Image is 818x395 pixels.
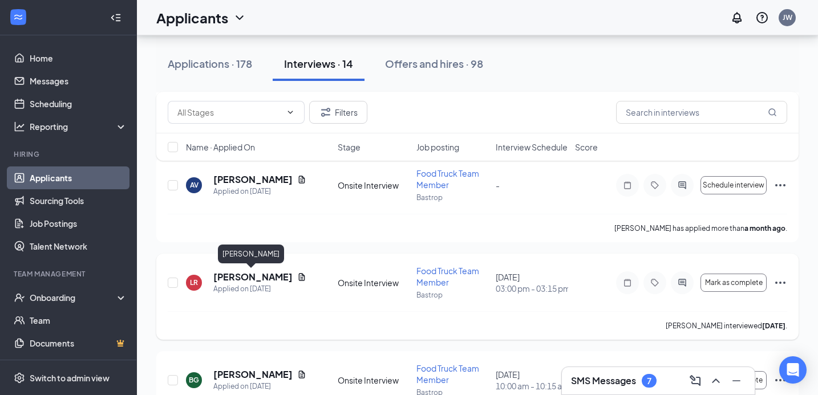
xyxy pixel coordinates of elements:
[496,141,568,153] span: Interview Schedule
[297,272,306,282] svg: Document
[774,178,787,192] svg: Ellipses
[575,141,598,153] span: Score
[14,121,25,132] svg: Analysis
[30,166,127,189] a: Applicants
[648,278,662,287] svg: Tag
[675,278,689,287] svg: ActiveChat
[648,181,662,190] svg: Tag
[709,374,723,388] svg: ChevronUp
[30,47,127,70] a: Home
[284,56,353,71] div: Interviews · 14
[30,235,127,258] a: Talent Network
[621,278,634,287] svg: Note
[730,11,744,25] svg: Notifications
[213,173,293,186] h5: [PERSON_NAME]
[286,108,295,117] svg: ChevronDown
[338,374,410,386] div: Onsite Interview
[496,380,568,392] span: 10:00 am - 10:15 am
[13,11,24,23] svg: WorkstreamLogo
[705,279,763,287] span: Mark as complete
[309,101,367,124] button: Filter Filters
[190,180,199,190] div: AV
[700,274,767,292] button: Mark as complete
[730,374,743,388] svg: Minimize
[385,56,483,71] div: Offers and hires · 98
[496,271,568,294] div: [DATE]
[14,292,25,303] svg: UserCheck
[14,269,125,279] div: Team Management
[779,356,807,384] div: Open Intercom Messenger
[30,70,127,92] a: Messages
[416,141,459,153] span: Job posting
[762,321,785,330] b: [DATE]
[686,372,704,390] button: ComposeMessage
[14,149,125,159] div: Hiring
[416,193,489,202] p: Bastrop
[30,121,128,132] div: Reporting
[156,8,228,27] h1: Applicants
[233,11,246,25] svg: ChevronDown
[496,180,500,190] span: -
[110,12,122,23] svg: Collapse
[689,374,702,388] svg: ComposeMessage
[218,245,284,263] div: [PERSON_NAME]
[168,56,252,71] div: Applications · 178
[675,181,689,190] svg: ActiveChat
[338,180,410,191] div: Onsite Interview
[783,13,792,22] div: JW
[30,292,118,303] div: Onboarding
[416,290,489,300] p: Bastrop
[30,332,127,355] a: DocumentsCrown
[621,181,634,190] svg: Note
[338,141,361,153] span: Stage
[30,372,110,384] div: Switch to admin view
[774,276,787,290] svg: Ellipses
[14,372,25,384] svg: Settings
[616,101,787,124] input: Search in interviews
[647,376,651,386] div: 7
[666,321,787,331] p: [PERSON_NAME] interviewed .
[213,283,306,295] div: Applied on [DATE]
[186,141,255,153] span: Name · Applied On
[496,283,568,294] span: 03:00 pm - 03:15 pm
[213,186,306,197] div: Applied on [DATE]
[703,181,764,189] span: Schedule interview
[213,271,293,283] h5: [PERSON_NAME]
[30,92,127,115] a: Scheduling
[338,277,410,288] div: Onsite Interview
[297,175,306,184] svg: Document
[30,309,127,332] a: Team
[177,106,281,119] input: All Stages
[774,373,787,387] svg: Ellipses
[416,363,479,385] span: Food Truck Team Member
[727,372,746,390] button: Minimize
[213,368,293,381] h5: [PERSON_NAME]
[744,224,785,233] b: a month ago
[707,372,725,390] button: ChevronUp
[571,374,636,387] h3: SMS Messages
[30,355,127,377] a: SurveysCrown
[614,223,787,233] p: [PERSON_NAME] has applied more than .
[30,189,127,212] a: Sourcing Tools
[189,375,199,385] div: BG
[496,369,568,392] div: [DATE]
[297,370,306,379] svg: Document
[213,381,306,392] div: Applied on [DATE]
[755,11,769,25] svg: QuestionInfo
[416,266,479,287] span: Food Truck Team Member
[768,108,777,117] svg: MagnifyingGlass
[190,278,198,287] div: LR
[30,212,127,235] a: Job Postings
[700,176,767,194] button: Schedule interview
[319,105,333,119] svg: Filter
